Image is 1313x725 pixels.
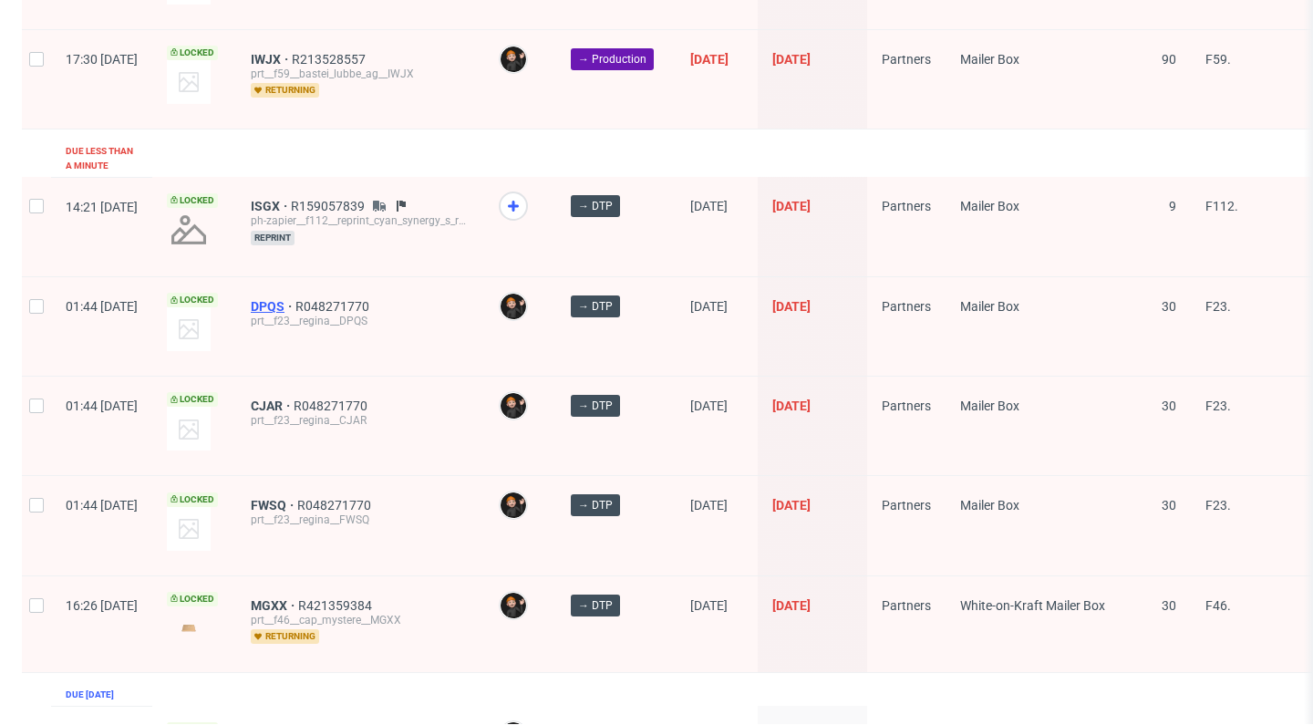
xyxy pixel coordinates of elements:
[1205,498,1231,513] span: F23.
[167,208,211,252] img: no_design.png
[882,299,931,314] span: Partners
[578,398,613,414] span: → DTP
[690,598,728,613] span: [DATE]
[501,47,526,72] img: Dominik Grosicki
[578,298,613,315] span: → DTP
[578,597,613,614] span: → DTP
[1162,598,1176,613] span: 30
[1162,52,1176,67] span: 90
[1205,52,1231,67] span: F59.
[251,231,295,245] span: reprint
[167,492,218,507] span: Locked
[772,299,811,314] span: [DATE]
[66,498,138,513] span: 01:44 [DATE]
[251,213,470,228] div: ph-zapier__f112__reprint_cyan_synergy_s_r_o__ISGX
[251,314,470,328] div: prt__f23__regina__DPQS
[297,498,375,513] a: R048271770
[501,393,526,419] img: Dominik Grosicki
[66,144,138,173] div: Due less than a minute
[960,299,1019,314] span: Mailer Box
[251,67,470,81] div: prt__f59__bastei_lubbe_ag__IWJX
[167,293,218,307] span: Locked
[1162,498,1176,513] span: 30
[66,598,138,613] span: 16:26 [DATE]
[882,598,931,613] span: Partners
[251,399,294,413] a: CJAR
[960,598,1105,613] span: White-on-Kraft Mailer Box
[251,413,470,428] div: prt__f23__regina__CJAR
[167,46,218,60] span: Locked
[66,688,114,702] div: Due [DATE]
[1205,299,1231,314] span: F23.
[960,199,1019,213] span: Mailer Box
[167,193,218,208] span: Locked
[251,83,319,98] span: returning
[292,52,369,67] a: R213528557
[167,392,218,407] span: Locked
[690,399,728,413] span: [DATE]
[1205,598,1231,613] span: F46.
[772,498,811,513] span: [DATE]
[501,593,526,618] img: Dominik Grosicki
[882,399,931,413] span: Partners
[295,299,373,314] a: R048271770
[690,199,728,213] span: [DATE]
[690,498,728,513] span: [DATE]
[251,52,292,67] a: IWJX
[66,399,138,413] span: 01:44 [DATE]
[251,498,297,513] a: FWSQ
[251,199,291,213] a: ISGX
[251,598,298,613] a: MGXX
[1162,299,1176,314] span: 30
[294,399,371,413] a: R048271770
[772,52,811,67] span: [DATE]
[690,299,728,314] span: [DATE]
[251,299,295,314] a: DPQS
[578,51,646,67] span: → Production
[501,294,526,319] img: Dominik Grosicki
[882,199,931,213] span: Partners
[960,399,1019,413] span: Mailer Box
[882,498,931,513] span: Partners
[960,52,1019,67] span: Mailer Box
[772,399,811,413] span: [DATE]
[66,200,138,214] span: 14:21 [DATE]
[251,613,470,627] div: prt__f46__cap_mystere__MGXX
[960,498,1019,513] span: Mailer Box
[167,616,211,640] img: version_two_editor_design
[882,52,931,67] span: Partners
[578,198,613,214] span: → DTP
[298,598,376,613] a: R421359384
[66,299,138,314] span: 01:44 [DATE]
[578,497,613,513] span: → DTP
[772,598,811,613] span: [DATE]
[772,199,811,213] span: [DATE]
[1169,199,1176,213] span: 9
[167,592,218,606] span: Locked
[1205,399,1231,413] span: F23.
[251,629,319,644] span: returning
[501,492,526,518] img: Dominik Grosicki
[690,52,729,67] span: [DATE]
[1205,199,1238,213] span: F112.
[291,199,368,213] a: R159057839
[1162,399,1176,413] span: 30
[251,513,470,527] div: prt__f23__regina__FWSQ
[66,52,138,67] span: 17:30 [DATE]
